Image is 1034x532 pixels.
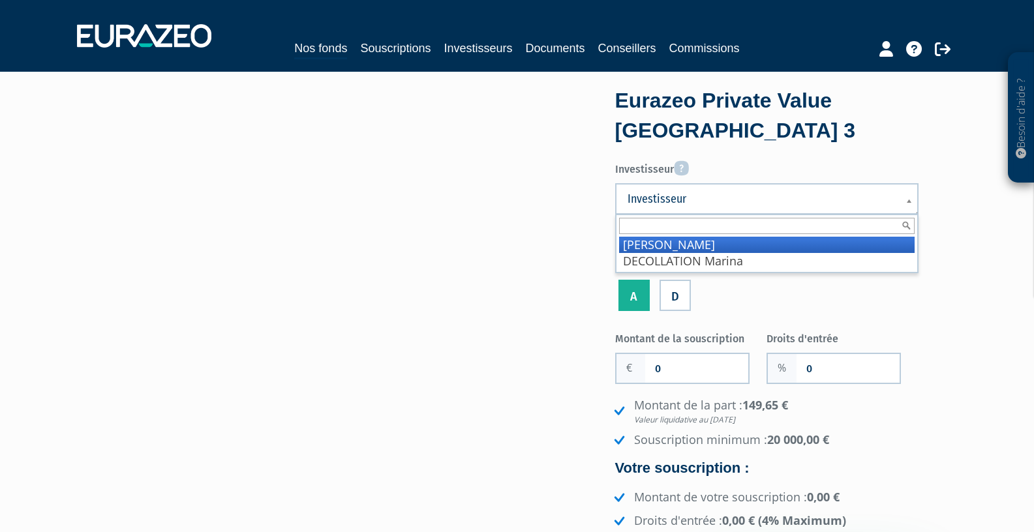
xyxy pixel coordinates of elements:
li: Montant de votre souscription : [611,489,919,506]
label: A [618,280,650,311]
a: Nos fonds [294,39,347,59]
strong: 0,00 € [807,489,840,505]
strong: 0,00 € (4% Maximum) [722,512,846,528]
strong: 20 000,00 € [767,432,829,447]
img: 1732889491-logotype_eurazeo_blanc_rvb.png [77,24,211,48]
strong: 149,65 € [634,397,919,425]
a: Commissions [669,39,740,57]
label: Investisseur [615,156,919,177]
a: Investisseurs [444,39,512,57]
label: Droits d'entrée [767,327,919,347]
li: Souscription minimum : [611,432,919,449]
a: Documents [526,39,585,57]
li: DECOLLATION Marina [619,253,915,269]
div: Eurazeo Private Value [GEOGRAPHIC_DATA] 3 [615,86,919,145]
a: Souscriptions [360,39,431,57]
label: D [660,280,691,311]
h4: Votre souscription : [615,460,919,476]
input: Frais d'entrée [797,354,900,383]
p: Besoin d'aide ? [1014,59,1029,177]
input: Montant de la souscription souhaité [645,354,748,383]
li: [PERSON_NAME] [619,237,915,253]
em: Valeur liquidative au [DATE] [634,414,919,425]
a: Conseillers [598,39,656,57]
span: Investisseur [628,191,889,207]
label: Montant de la souscription [615,327,767,347]
li: Droits d'entrée : [611,512,919,529]
li: Montant de la part : [611,397,919,425]
iframe: YouTube video player [116,91,577,351]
